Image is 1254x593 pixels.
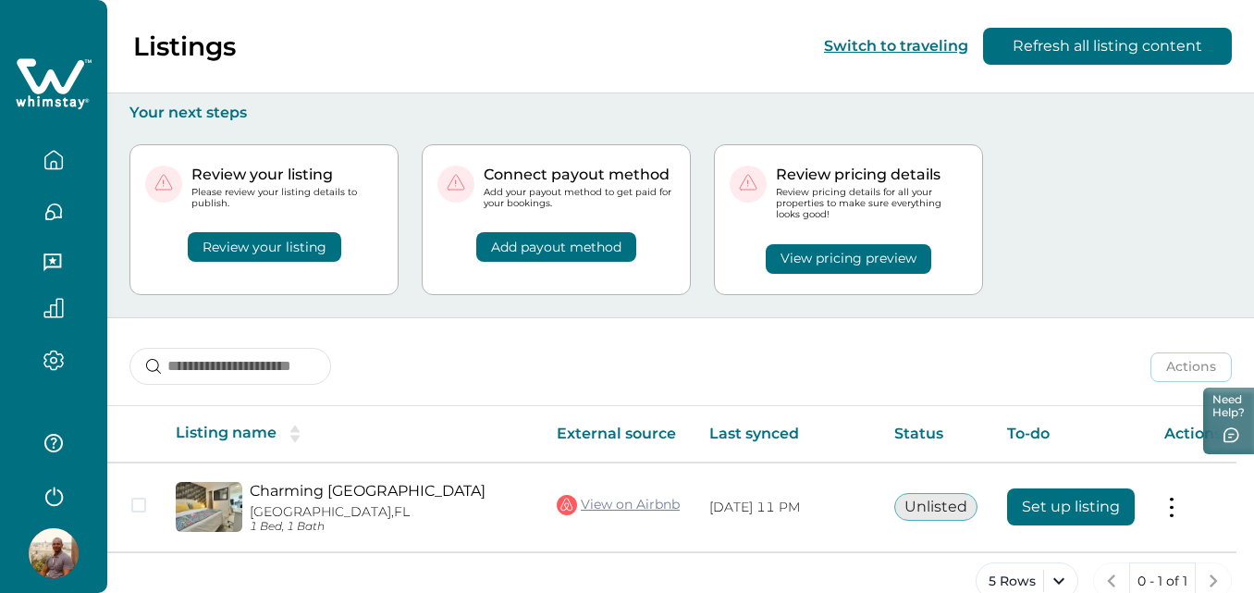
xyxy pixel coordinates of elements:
img: propertyImage_Charming Miami Studio 15min Airport [176,482,242,532]
th: External source [542,406,695,463]
p: [GEOGRAPHIC_DATA], FL [250,504,527,520]
p: Add your payout method to get paid for your bookings. [484,187,675,209]
a: View on Airbnb [557,493,680,517]
button: Add payout method [476,232,636,262]
img: Whimstay Host [29,528,79,578]
p: [DATE] 11 PM [709,499,865,517]
p: Connect payout method [484,166,675,184]
p: Your next steps [129,104,1232,122]
button: Unlisted [894,493,977,521]
button: Refresh all listing content [983,28,1232,65]
button: View pricing preview [766,244,931,274]
p: Review pricing details [776,166,967,184]
p: Review your listing [191,166,383,184]
p: 0 - 1 of 1 [1137,573,1187,591]
th: Status [879,406,992,463]
button: Review your listing [188,232,341,262]
button: Set up listing [1007,488,1135,525]
th: Actions [1149,406,1236,463]
p: Review pricing details for all your properties to make sure everything looks good! [776,187,967,221]
th: Listing name [161,406,542,463]
th: Last synced [695,406,879,463]
button: sorting [277,425,313,443]
p: Listings [133,31,236,62]
p: Please review your listing details to publish. [191,187,383,209]
a: Charming [GEOGRAPHIC_DATA] [250,482,527,500]
button: Actions [1150,352,1232,382]
th: To-do [992,406,1149,463]
p: 1 Bed, 1 Bath [250,520,527,534]
button: Switch to traveling [824,37,968,55]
